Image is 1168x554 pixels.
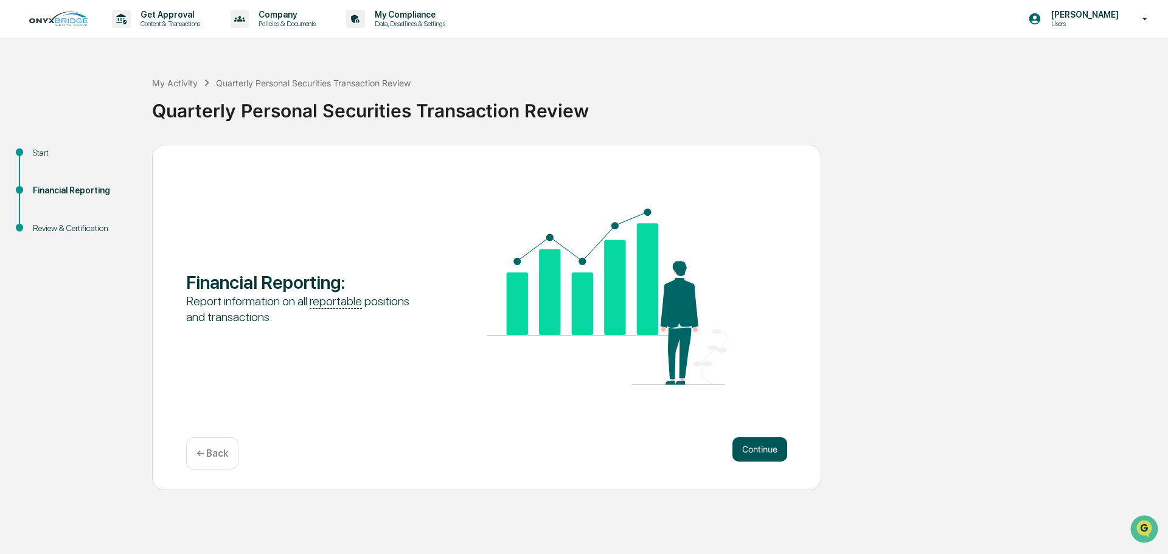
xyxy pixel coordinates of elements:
[152,78,198,88] div: My Activity
[24,176,77,189] span: Data Lookup
[100,153,151,165] span: Attestations
[7,171,82,193] a: 🔎Data Lookup
[12,178,22,187] div: 🔎
[41,105,154,115] div: We're available if you need us!
[121,206,147,215] span: Pylon
[7,148,83,170] a: 🖐️Preclearance
[310,294,362,309] u: reportable
[86,206,147,215] a: Powered byPylon
[33,147,133,159] div: Start
[33,222,133,235] div: Review & Certification
[487,209,727,385] img: Financial Reporting
[12,154,22,164] div: 🖐️
[131,10,206,19] p: Get Approval
[41,93,200,105] div: Start new chat
[365,19,451,28] p: Data, Deadlines & Settings
[83,148,156,170] a: 🗄️Attestations
[196,448,228,459] p: ← Back
[207,97,221,111] button: Start new chat
[732,437,787,462] button: Continue
[249,10,322,19] p: Company
[152,90,1162,122] div: Quarterly Personal Securities Transaction Review
[12,26,221,45] p: How can we help?
[131,19,206,28] p: Content & Transactions
[186,271,426,293] div: Financial Reporting :
[186,293,426,325] div: Report information on all positions and transactions.
[33,184,133,197] div: Financial Reporting
[365,10,451,19] p: My Compliance
[216,78,411,88] div: Quarterly Personal Securities Transaction Review
[1129,514,1162,547] iframe: Open customer support
[249,19,322,28] p: Policies & Documents
[24,153,78,165] span: Preclearance
[1041,10,1125,19] p: [PERSON_NAME]
[88,154,98,164] div: 🗄️
[29,12,88,26] img: logo
[12,93,34,115] img: 1746055101610-c473b297-6a78-478c-a979-82029cc54cd1
[1041,19,1125,28] p: Users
